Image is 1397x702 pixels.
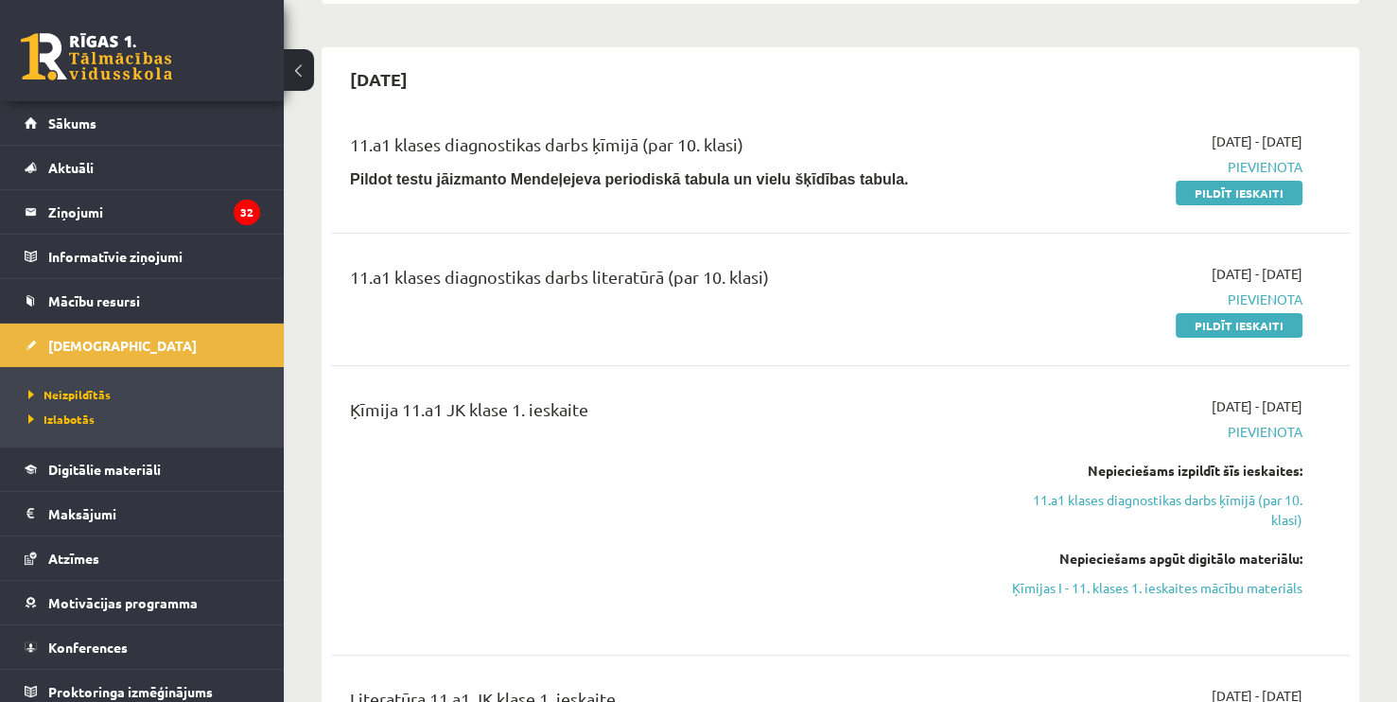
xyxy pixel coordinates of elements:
[25,492,260,535] a: Maksājumi
[28,386,265,403] a: Neizpildītās
[48,159,94,176] span: Aktuāli
[1004,490,1302,530] a: 11.a1 klases diagnostikas darbs ķīmijā (par 10. klasi)
[21,33,172,80] a: Rīgas 1. Tālmācības vidusskola
[25,279,260,323] a: Mācību resursi
[48,337,197,354] span: [DEMOGRAPHIC_DATA]
[350,396,975,431] div: Ķīmija 11.a1 JK klase 1. ieskaite
[48,550,99,567] span: Atzīmes
[1176,181,1302,205] a: Pildīt ieskaiti
[1212,264,1302,284] span: [DATE] - [DATE]
[1004,422,1302,442] span: Pievienota
[25,146,260,189] a: Aktuāli
[48,683,213,700] span: Proktoringa izmēģinājums
[48,461,161,478] span: Digitālie materiāli
[25,581,260,624] a: Motivācijas programma
[25,101,260,145] a: Sākums
[1004,578,1302,598] a: Ķīmijas I - 11. klases 1. ieskaites mācību materiāls
[1004,549,1302,569] div: Nepieciešams apgūt digitālo materiālu:
[234,200,260,225] i: 32
[48,292,140,309] span: Mācību resursi
[1176,313,1302,338] a: Pildīt ieskaiti
[350,264,975,299] div: 11.a1 klases diagnostikas darbs literatūrā (par 10. klasi)
[1004,461,1302,481] div: Nepieciešams izpildīt šīs ieskaites:
[25,190,260,234] a: Ziņojumi32
[1212,132,1302,151] span: [DATE] - [DATE]
[48,114,96,132] span: Sākums
[350,132,975,167] div: 11.a1 klases diagnostikas darbs ķīmijā (par 10. klasi)
[25,625,260,669] a: Konferences
[25,235,260,278] a: Informatīvie ziņojumi
[25,324,260,367] a: [DEMOGRAPHIC_DATA]
[25,536,260,580] a: Atzīmes
[48,190,260,234] legend: Ziņojumi
[28,411,265,428] a: Izlabotās
[48,639,128,656] span: Konferences
[28,412,95,427] span: Izlabotās
[48,235,260,278] legend: Informatīvie ziņojumi
[25,448,260,491] a: Digitālie materiāli
[1004,290,1302,309] span: Pievienota
[1212,396,1302,416] span: [DATE] - [DATE]
[48,492,260,535] legend: Maksājumi
[350,171,908,187] b: Pildot testu jāizmanto Mendeļejeva periodiskā tabula un vielu šķīdības tabula.
[331,57,427,101] h2: [DATE]
[1004,157,1302,177] span: Pievienota
[48,594,198,611] span: Motivācijas programma
[28,387,111,402] span: Neizpildītās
